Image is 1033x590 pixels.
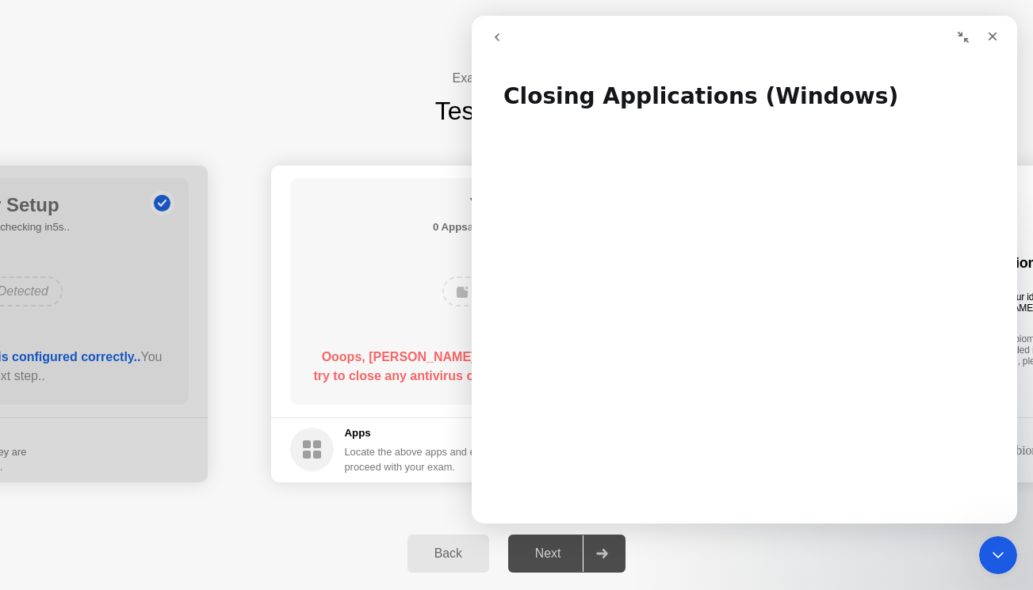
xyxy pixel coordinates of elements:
[433,219,600,235] h5: as of 0s ago, checking in5s..
[407,535,489,573] button: Back
[513,546,583,561] div: Next
[508,535,626,573] button: Next
[313,350,719,402] b: Ooops, [PERSON_NAME] cannot access your processes! Please try to close any antivirus or firewall ...
[433,221,468,233] b: 0 Apps
[435,92,599,130] h1: Test your Tech
[412,546,484,561] div: Back
[442,276,591,306] div: No Apps Detected
[453,69,581,88] h4: Exam Pre-flight:
[345,425,585,441] h5: Apps
[345,444,585,474] div: Locate the above apps and ensure they are closed to proceed with your exam.
[433,191,600,219] h1: Your Apps
[472,16,1017,523] iframe: Intercom live chat
[979,536,1017,574] iframe: Intercom live chat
